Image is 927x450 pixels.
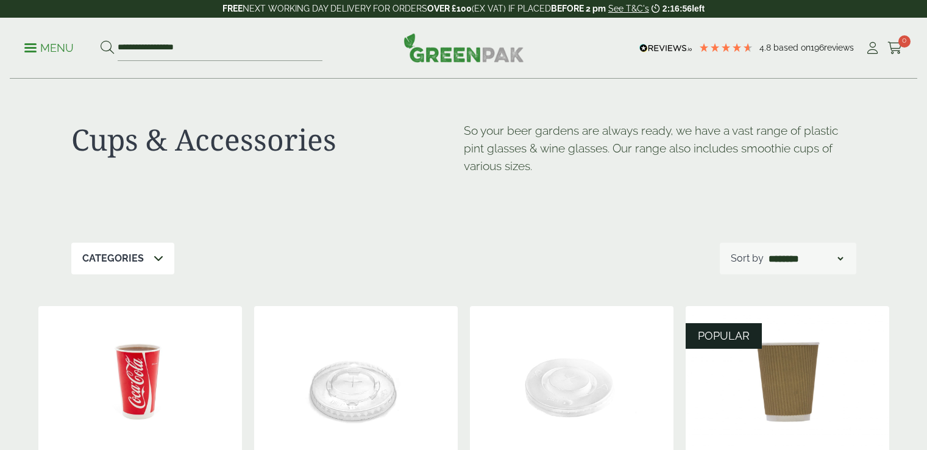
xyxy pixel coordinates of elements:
strong: BEFORE 2 pm [551,4,606,13]
img: GreenPak Supplies [403,33,524,62]
span: POPULAR [698,329,750,342]
strong: FREE [222,4,243,13]
i: Cart [887,42,903,54]
span: 0 [898,35,911,48]
div: 4.79 Stars [698,42,753,53]
h1: Cups & Accessories [71,122,464,157]
p: Menu [24,41,74,55]
span: 4.8 [759,43,773,52]
span: reviews [824,43,854,52]
span: 196 [811,43,824,52]
i: My Account [865,42,880,54]
select: Shop order [766,251,845,266]
p: So your beer gardens are always ready, we have a vast range of plastic pint glasses & wine glasse... [464,122,856,174]
a: 0 [887,39,903,57]
strong: OVER £100 [427,4,472,13]
img: REVIEWS.io [639,44,692,52]
a: See T&C's [608,4,649,13]
p: Categories [82,251,144,266]
span: Based on [773,43,811,52]
span: left [692,4,705,13]
p: Sort by [731,251,764,266]
a: Menu [24,41,74,53]
span: 2:16:56 [662,4,692,13]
